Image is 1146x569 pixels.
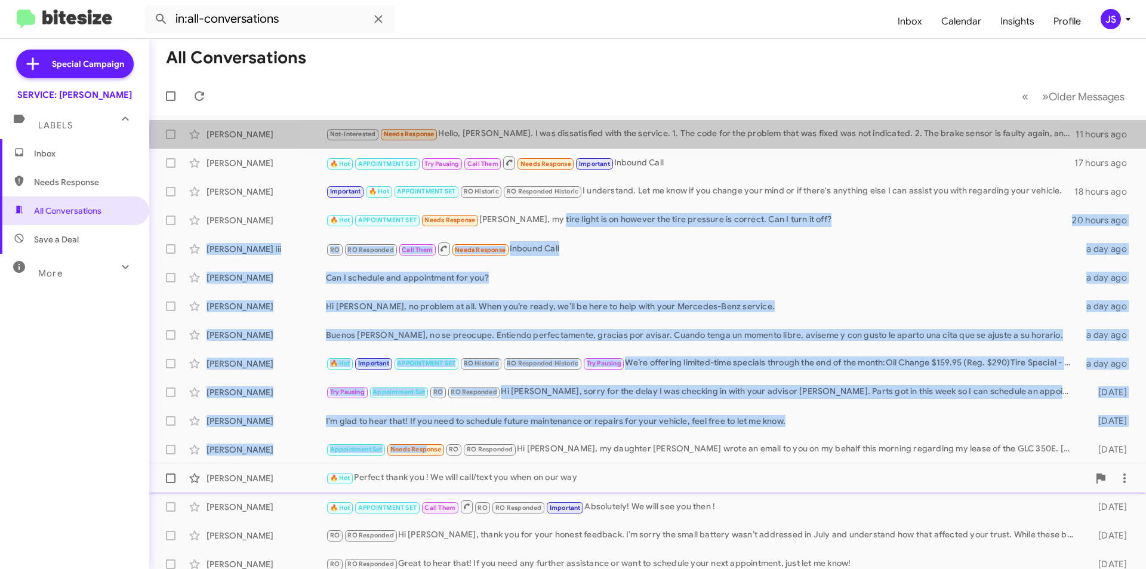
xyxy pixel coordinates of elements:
div: [PERSON_NAME] [207,444,326,456]
span: Try Pausing [330,388,365,396]
div: Hi [PERSON_NAME], sorry for the delay I was checking in with your advisor [PERSON_NAME]. Parts go... [326,385,1079,399]
span: Important [358,359,389,367]
span: Save a Deal [34,233,79,245]
div: Hi [PERSON_NAME], thank you for your honest feedback. I’m sorry the small battery wasn’t addresse... [326,528,1079,542]
button: Previous [1015,84,1036,109]
div: [PERSON_NAME] [207,386,326,398]
div: [PERSON_NAME] [207,501,326,513]
div: 17 hours ago [1074,157,1136,169]
div: [PERSON_NAME] [207,214,326,226]
div: [PERSON_NAME], my tire light is on however the tire pressure is correct. Can I turn it off? [326,213,1072,227]
div: [PERSON_NAME] [207,415,326,427]
div: [DATE] [1079,444,1136,456]
span: RO Historic [464,187,499,195]
span: Special Campaign [52,58,124,70]
div: Can I schedule and appointment for you? [326,272,1079,284]
div: 11 hours ago [1076,128,1136,140]
span: More [38,268,63,279]
span: APPOINTMENT SET [358,504,417,512]
div: [PERSON_NAME] Iii [207,243,326,255]
div: I understand. Let me know if you change your mind or if there's anything else I can assist you wi... [326,184,1074,198]
span: RO [330,560,340,568]
span: RO Responded [467,445,513,453]
span: Try Pausing [587,359,621,367]
div: [DATE] [1079,530,1136,542]
span: RO Responded Historic [507,187,578,195]
nav: Page navigation example [1015,84,1132,109]
div: [PERSON_NAME] [207,300,326,312]
a: Profile [1044,4,1090,39]
div: Inbound Call [326,155,1074,170]
div: Buenos [PERSON_NAME], no se preocupe. Entiendo perfectamente, gracias por avisar. Cuando tenga un... [326,329,1079,341]
input: Search [144,5,395,33]
span: RO Responded Historic [507,359,578,367]
span: 🔥 Hot [330,216,350,224]
div: [PERSON_NAME] [207,186,326,198]
span: APPOINTMENT SET [397,187,455,195]
button: JS [1090,9,1133,29]
div: Hi [PERSON_NAME], my daughter [PERSON_NAME] wrote an email to you on my behalf this morning regar... [326,442,1079,456]
h1: All Conversations [166,48,306,67]
span: Needs Response [424,216,475,224]
span: RO [449,445,458,453]
span: 🔥 Hot [369,187,389,195]
span: Labels [38,120,73,131]
div: [DATE] [1079,501,1136,513]
span: RO [330,246,340,254]
div: 18 hours ago [1074,186,1136,198]
div: Absolutely! We will see you then ! [326,499,1079,514]
a: Calendar [932,4,991,39]
div: I'm glad to hear that! If you need to schedule future maintenance or repairs for your vehicle, fe... [326,415,1079,427]
div: a day ago [1079,300,1136,312]
span: APPOINTMENT SET [358,160,417,168]
div: [PERSON_NAME] [207,128,326,140]
div: JS [1101,9,1121,29]
div: [DATE] [1079,386,1136,398]
span: Needs Response [520,160,571,168]
div: a day ago [1079,329,1136,341]
div: a day ago [1079,358,1136,370]
a: Insights [991,4,1044,39]
span: Inbox [34,147,135,159]
span: RO Responded [347,560,393,568]
div: [PERSON_NAME] [207,329,326,341]
span: APPOINTMENT SET [358,216,417,224]
div: [PERSON_NAME] [207,472,326,484]
span: Try Pausing [424,160,459,168]
span: Important [579,160,610,168]
span: RO [330,531,340,539]
span: RO Responded [347,246,393,254]
div: [PERSON_NAME] [207,157,326,169]
a: Inbox [888,4,932,39]
span: Needs Response [455,246,506,254]
span: Older Messages [1049,90,1125,103]
span: Appointment Set [330,445,383,453]
div: a day ago [1079,272,1136,284]
div: We’re offering limited-time specials through the end of the month:Oil Change $159.95 (Reg. $290)T... [326,356,1079,370]
span: Important [330,187,361,195]
span: 🔥 Hot [330,474,350,482]
div: [PERSON_NAME] [207,530,326,542]
span: Call Them [424,504,455,512]
span: « [1022,89,1028,104]
div: SERVICE: [PERSON_NAME] [17,89,132,101]
span: APPOINTMENT SET [397,359,455,367]
div: [PERSON_NAME] [207,358,326,370]
div: Hi [PERSON_NAME], no problem at all. When you’re ready, we’ll be here to help with your Mercedes-... [326,300,1079,312]
span: RO Historic [464,359,499,367]
div: [PERSON_NAME] [207,272,326,284]
div: Hello, [PERSON_NAME]. I was dissatisfied with the service. 1. The code for the problem that was f... [326,127,1076,141]
span: » [1042,89,1049,104]
span: RO [433,388,443,396]
span: Call Them [467,160,498,168]
span: Needs Response [384,130,435,138]
div: Perfect thank you ! We will call/text you when on our way [326,471,1089,485]
span: RO Responded [451,388,497,396]
span: Not-Interested [330,130,376,138]
span: Appointment Set [372,388,425,396]
span: 🔥 Hot [330,160,350,168]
